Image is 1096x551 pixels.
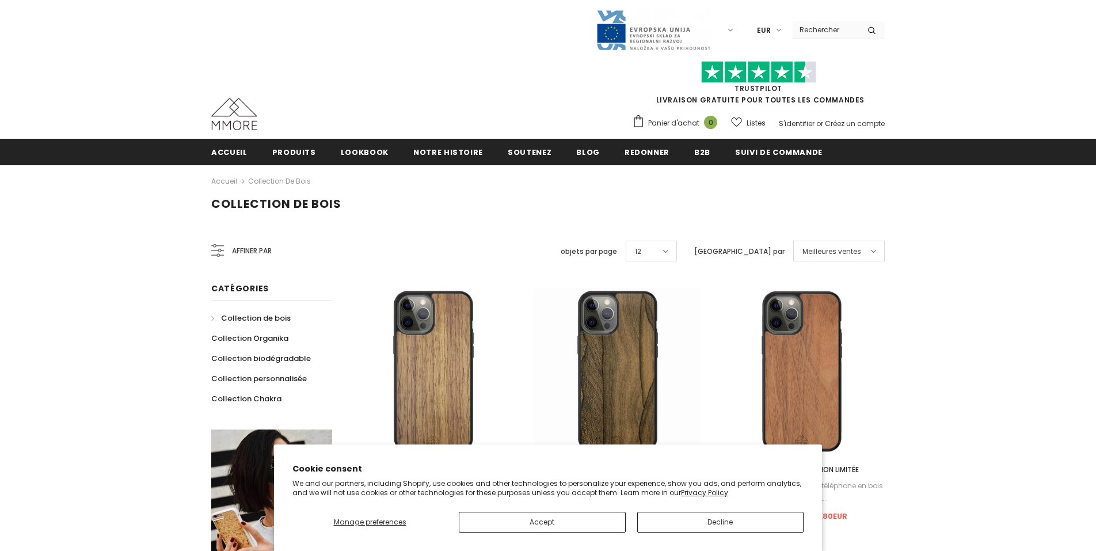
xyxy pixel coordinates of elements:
[211,393,281,404] span: Collection Chakra
[596,25,711,35] a: Javni Razpis
[211,283,269,294] span: Catégories
[694,246,785,257] label: [GEOGRAPHIC_DATA] par
[694,147,710,158] span: B2B
[413,139,483,165] a: Notre histoire
[816,119,823,128] span: or
[632,66,885,105] span: LIVRAISON GRATUITE POUR TOUTES LES COMMANDES
[232,245,272,257] span: Affiner par
[681,488,728,497] a: Privacy Policy
[211,348,311,368] a: Collection biodégradable
[211,333,288,344] span: Collection Organika
[413,147,483,158] span: Notre histoire
[735,83,782,93] a: TrustPilot
[341,147,389,158] span: Lookbook
[825,119,885,128] a: Créez un compte
[694,139,710,165] a: B2B
[211,196,341,212] span: Collection de bois
[211,98,257,130] img: Cas MMORE
[561,246,617,257] label: objets par page
[211,373,307,384] span: Collection personnalisée
[804,511,847,522] span: € 19.80EUR
[793,21,859,38] input: Search Site
[272,139,316,165] a: Produits
[211,147,248,158] span: Accueil
[701,61,816,83] img: Faites confiance aux étoiles pilotes
[625,139,669,165] a: Redonner
[341,139,389,165] a: Lookbook
[211,174,237,188] a: Accueil
[704,116,717,129] span: 0
[292,512,447,533] button: Manage preferences
[508,139,551,165] a: soutenez
[508,147,551,158] span: soutenez
[211,368,307,389] a: Collection personnalisée
[211,353,311,364] span: Collection biodégradable
[292,463,804,475] h2: Cookie consent
[576,147,600,158] span: Blog
[637,512,804,533] button: Decline
[596,9,711,51] img: Javni Razpis
[747,117,766,129] span: Listes
[625,147,669,158] span: Redonner
[735,139,823,165] a: Suivi de commande
[211,139,248,165] a: Accueil
[334,517,406,527] span: Manage preferences
[211,308,291,328] a: Collection de bois
[779,119,815,128] a: S'identifier
[802,246,861,257] span: Meilleures ventes
[211,328,288,348] a: Collection Organika
[576,139,600,165] a: Blog
[292,479,804,497] p: We and our partners, including Shopify, use cookies and other technologies to personalize your ex...
[272,147,316,158] span: Produits
[221,313,291,324] span: Collection de bois
[731,113,766,133] a: Listes
[248,176,311,186] a: Collection de bois
[735,147,823,158] span: Suivi de commande
[648,117,699,129] span: Panier d'achat
[632,115,723,132] a: Panier d'achat 0
[757,25,771,36] span: EUR
[635,246,641,257] span: 12
[211,389,281,409] a: Collection Chakra
[459,512,626,533] button: Accept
